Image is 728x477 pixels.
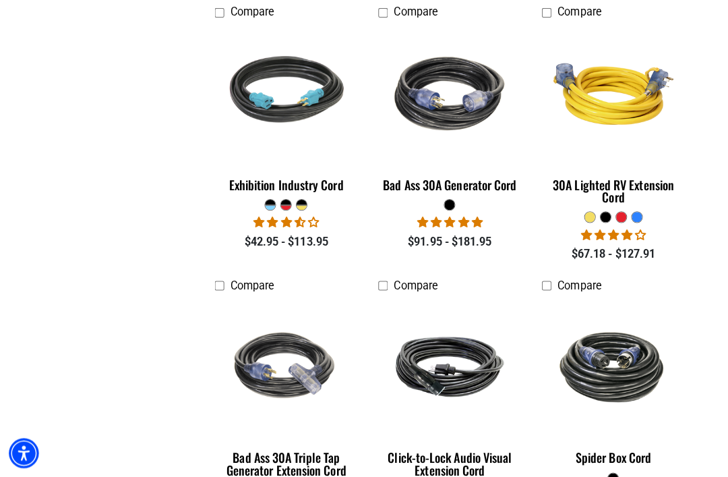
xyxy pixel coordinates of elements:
span: Compare [228,10,271,23]
span: 3.67 stars [251,219,315,231]
div: Click-to-Lock Audio Visual Extension Cord [374,451,516,476]
div: Accessibility Menu [9,439,38,468]
img: black [372,32,518,163]
span: Compare [551,281,595,293]
img: black [210,302,356,433]
div: $67.18 - $127.91 [536,248,677,264]
div: 30A Lighted RV Extension Cord [536,181,677,206]
a: black Bad Ass 30A Generator Cord [374,30,516,202]
span: 4.11 stars [574,231,639,244]
img: black [534,324,679,412]
span: Compare [390,281,433,293]
img: yellow [534,32,679,163]
div: $42.95 - $113.95 [212,236,354,252]
span: 5.00 stars [413,219,477,231]
img: black teal [210,32,356,163]
a: yellow 30A Lighted RV Extension Cord [536,30,677,214]
span: Compare [228,281,271,293]
a: black Spider Box Cord [536,300,677,472]
img: black [372,324,518,412]
span: Compare [551,10,595,23]
div: Bad Ass 30A Generator Cord [374,181,516,194]
div: Bad Ass 30A Triple Tap Generator Extension Cord [212,451,354,476]
div: Exhibition Industry Cord [212,181,354,194]
div: Spider Box Cord [536,451,677,464]
span: Compare [390,10,433,23]
a: black teal Exhibition Industry Cord [212,30,354,202]
div: $91.95 - $181.95 [374,236,516,252]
